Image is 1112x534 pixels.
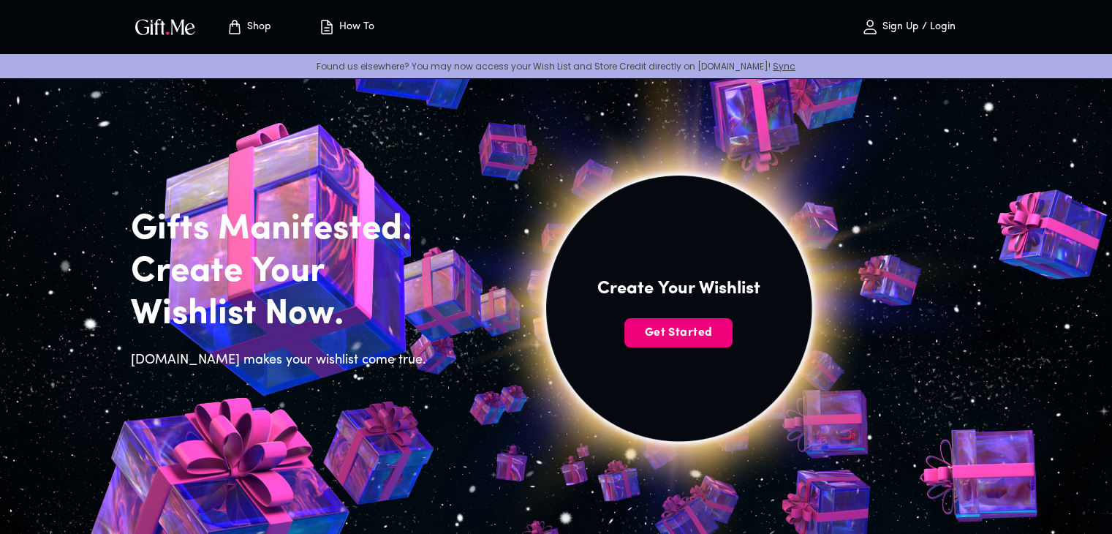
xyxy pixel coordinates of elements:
[131,251,435,293] h2: Create Your
[773,60,795,72] a: Sync
[624,325,733,341] span: Get Started
[597,277,760,301] h4: Create Your Wishlist
[336,21,374,34] p: How To
[624,318,733,347] button: Get Started
[879,21,956,34] p: Sign Up / Login
[131,18,200,36] button: GiftMe Logo
[306,4,387,50] button: How To
[132,16,198,37] img: GiftMe Logo
[318,18,336,36] img: how-to.svg
[131,350,435,371] h6: [DOMAIN_NAME] makes your wishlist come true.
[208,4,289,50] button: Store page
[12,60,1100,72] p: Found us elsewhere? You may now access your Wish List and Store Credit directly on [DOMAIN_NAME]!
[131,293,435,336] h2: Wishlist Now.
[131,208,435,251] h2: Gifts Manifested.
[836,4,982,50] button: Sign Up / Login
[243,21,271,34] p: Shop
